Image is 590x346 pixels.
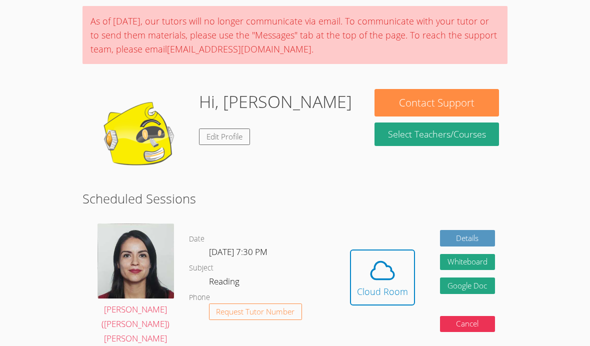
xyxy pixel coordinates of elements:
[209,274,241,291] dd: Reading
[189,291,210,304] dt: Phone
[440,254,495,270] button: Whiteboard
[189,233,204,245] dt: Date
[82,6,507,64] div: As of [DATE], our tutors will no longer communicate via email. To communicate with your tutor or ...
[82,189,507,208] h2: Scheduled Sessions
[209,303,302,320] button: Request Tutor Number
[199,89,352,114] h1: Hi, [PERSON_NAME]
[199,128,250,145] a: Edit Profile
[350,249,415,305] button: Cloud Room
[357,284,408,298] div: Cloud Room
[97,223,173,346] a: [PERSON_NAME] ([PERSON_NAME]) [PERSON_NAME]
[374,89,499,116] button: Contact Support
[209,246,267,257] span: [DATE] 7:30 PM
[91,89,191,189] img: default.png
[440,230,495,246] a: Details
[374,122,499,146] a: Select Teachers/Courses
[440,316,495,332] button: Cancel
[216,308,294,315] span: Request Tutor Number
[440,277,495,294] a: Google Doc
[97,223,173,298] img: picture.jpeg
[189,262,213,274] dt: Subject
